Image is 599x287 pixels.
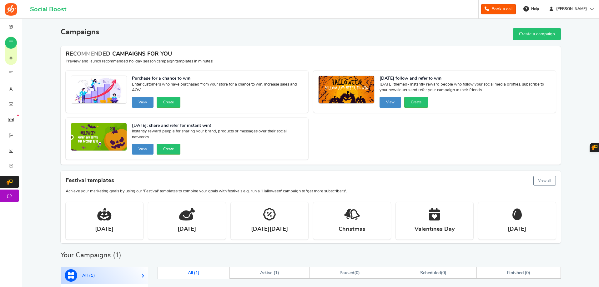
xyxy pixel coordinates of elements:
[178,225,196,233] strong: [DATE]
[415,225,455,233] strong: Valentines Day
[132,76,303,82] strong: Purchase for a chance to win
[91,274,93,278] span: 1
[17,115,19,116] em: New
[442,271,445,275] span: 0
[66,175,556,187] h4: Festival templates
[507,271,530,275] span: Finished ( )
[275,271,278,275] span: 1
[157,97,180,108] button: Create
[61,252,121,258] h2: Your Campaigns ( )
[339,225,365,233] strong: Christmas
[82,274,95,278] span: All ( )
[132,97,154,108] button: View
[380,76,551,82] strong: [DATE] follow and refer to win
[513,28,561,40] a: Create a campaign
[340,271,354,275] span: Paused
[5,3,17,16] img: Social Boost
[420,271,441,275] span: Scheduled
[554,6,589,12] span: [PERSON_NAME]
[71,123,127,151] img: Recommended Campaigns
[251,225,288,233] strong: [DATE][DATE]
[61,28,99,36] h2: Campaigns
[66,189,556,194] p: Achieve your marketing goals by using our 'Festival' templates to combine your goals with festiva...
[481,4,516,14] a: Book a call
[66,51,556,57] h4: RECOMMENDED CAMPAIGNS FOR YOU
[526,271,529,275] span: 0
[132,82,303,94] span: Enter customers who have purchased from your store for a chance to win. Increase sales and AOV
[260,271,279,275] span: Active ( )
[319,76,374,104] img: Recommended Campaigns
[340,271,360,275] span: ( )
[380,82,551,94] span: [DATE] themed- Instantly reward people who follow your social media profiles, subscribe to your n...
[132,144,154,155] button: View
[30,6,66,13] h1: Social Boost
[115,252,119,259] span: 1
[66,59,556,64] p: Preview and launch recommended holiday season campaign templates in minutes!
[404,97,428,108] button: Create
[132,129,303,141] span: Instantly reward people for sharing your brand, products or messages over their social networks
[530,6,539,12] span: Help
[132,123,303,129] strong: [DATE]: share and refer for instant win!
[380,97,401,108] button: View
[157,144,180,155] button: Create
[195,271,198,275] span: 1
[521,4,542,14] a: Help
[356,271,358,275] span: 0
[71,76,127,104] img: Recommended Campaigns
[95,225,113,233] strong: [DATE]
[533,176,556,186] button: View all
[420,271,446,275] span: ( )
[188,271,200,275] span: All ( )
[508,225,526,233] strong: [DATE]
